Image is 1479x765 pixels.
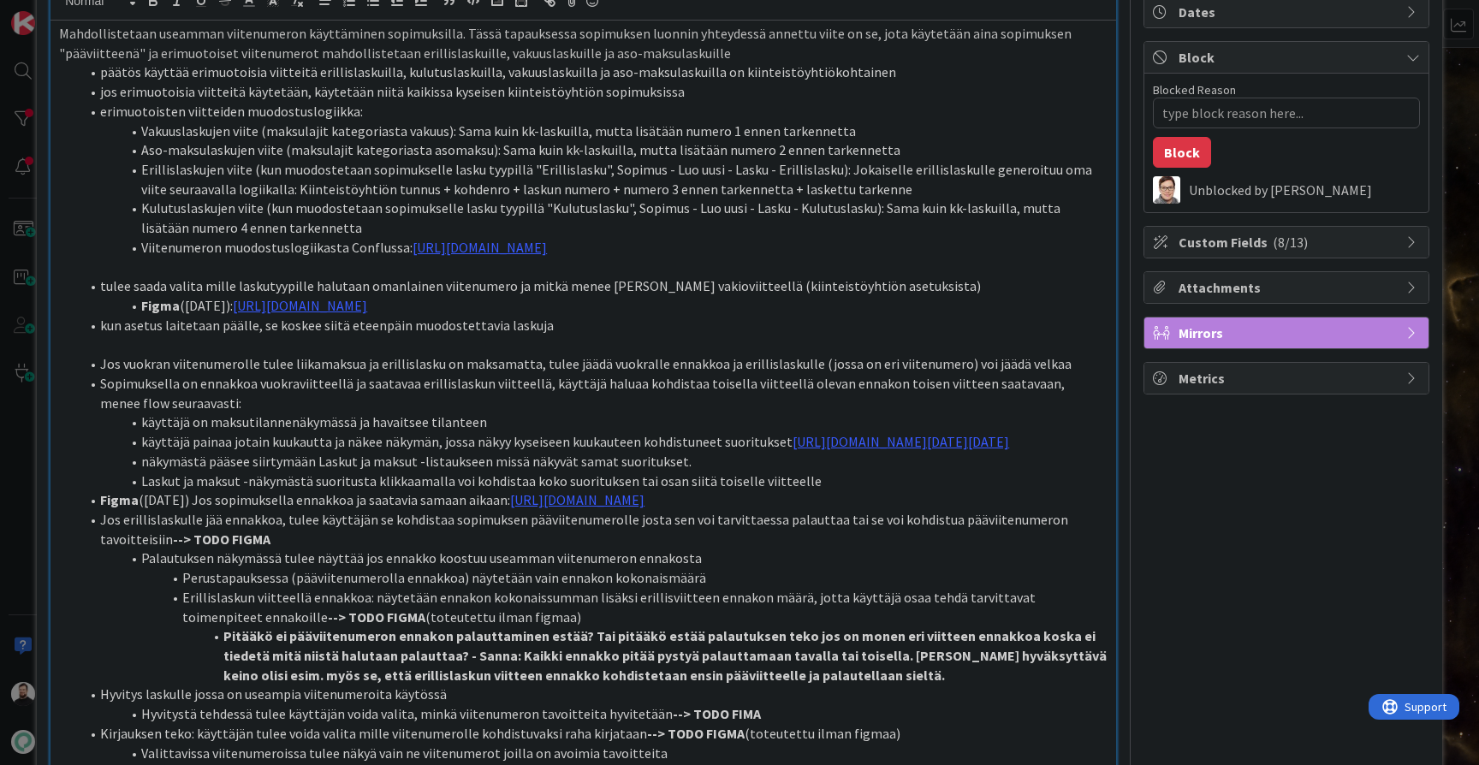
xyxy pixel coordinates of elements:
li: jos erimuotoisia viitteitä käytetään, käytetään niitä kaikissa kyseisen kiinteistöyhtiön sopimuks... [80,82,1108,102]
li: Sopimuksella on ennakkoa vuokraviitteellä ja saatavaa erillislaskun viitteellä, käyttäjä haluaa k... [80,374,1108,412]
li: Jos erillislaskulle jää ennakkoa, tulee käyttäjän se kohdistaa sopimuksen pääviitenumerolle josta... [80,510,1108,549]
strong: Figma [100,491,139,508]
li: Erillislaskun viitteellä ennakkoa: näytetään ennakon kokonaissumman lisäksi erillisviitteen ennak... [80,588,1108,626]
span: Metrics [1179,368,1398,388]
li: käyttäjä on maksutilannenäkymässä ja havaitsee tilanteen [80,412,1108,432]
button: Block [1153,137,1211,168]
li: erimuotoisten viitteiden muodostuslogiikka: [80,102,1108,122]
li: Viitenumeron muodostuslogiikasta Conflussa: [80,238,1108,258]
strong: --> TODO FIGMA [647,725,745,742]
li: ([DATE]) Jos sopimuksella ennakkoa ja saatavia samaan aikaan: [80,490,1108,510]
label: Blocked Reason [1153,82,1236,98]
strong: Figma [141,297,180,314]
span: Block [1179,47,1398,68]
li: Hyvitystä tehdessä tulee käyttäjän voida valita, minkä viitenumeron tavoitteita hyvitetään [80,704,1108,724]
li: Hyvitys laskulle jossa on useampia viitenumeroita käytössä [80,685,1108,704]
li: Kirjauksen teko: käyttäjän tulee voida valita mille viitenumerolle kohdistuvaksi raha kirjataan (... [80,724,1108,744]
li: Palautuksen näkymässä tulee näyttää jos ennakko koostuu useamman viitenumeron ennakosta [80,549,1108,568]
li: näkymästä pääsee siirtymään Laskut ja maksut -listaukseen missä näkyvät samat suoritukset. [80,452,1108,471]
strong: Pitääkö ei pääviitenumeron ennakon palauttaminen estää? Tai pitääkö estää palautuksen teko jos on... [223,627,1109,683]
div: Unblocked by [PERSON_NAME] [1189,182,1420,198]
li: käyttäjä painaa jotain kuukautta ja näkee näkymän, jossa näkyy kyseiseen kuukauteen kohdistuneet ... [80,432,1108,452]
li: Laskut ja maksut -näkymästä suoritusta klikkaamalla voi kohdistaa koko suorituksen tai osan siitä... [80,471,1108,491]
li: tulee saada valita mille laskutyypille halutaan omanlainen viitenumero ja mitkä menee [PERSON_NAM... [80,276,1108,296]
li: Erillislaskujen viite (kun muodostetaan sopimukselle lasku tyypillä "Erillislasku", Sopimus - Luo... [80,160,1108,199]
li: Jos vuokran viitenumerolle tulee liikamaksua ja erillislasku on maksamatta, tulee jäädä vuokralle... [80,354,1108,374]
strong: --> TODO FIMA [673,705,761,722]
span: Support [36,3,78,23]
li: Valittavissa viitenumeroissa tulee näkyä vain ne viitenumerot joilla on avoimia tavoitteita [80,744,1108,763]
li: ([DATE]): [80,296,1108,316]
a: [URL][DOMAIN_NAME] [233,297,367,314]
span: Attachments [1179,277,1398,298]
img: SM [1153,176,1180,204]
strong: --> TODO FIGMA [173,531,270,548]
p: Mahdollistetaan useamman viitenumeron käyttäminen sopimuksilla. Tässä tapauksessa sopimuksen luon... [59,24,1108,62]
li: Vakuuslaskujen viite (maksulajit kategoriasta vakuus): Sama kuin kk-laskuilla, mutta lisätään num... [80,122,1108,141]
span: Mirrors [1179,323,1398,343]
li: päätös käyttää erimuotoisia viitteitä erillislaskuilla, kulutuslaskuilla, vakuuslaskuilla ja aso-... [80,62,1108,82]
a: [URL][DOMAIN_NAME] [413,239,547,256]
li: Aso-maksulaskujen viite (maksulajit kategoriasta asomaksu): Sama kuin kk-laskuilla, mutta lisätää... [80,140,1108,160]
li: kun asetus laitetaan päälle, se koskee siitä eteenpäin muodostettavia laskuja [80,316,1108,335]
strong: --> TODO FIGMA [328,608,425,626]
a: [URL][DOMAIN_NAME] [510,491,644,508]
a: [URL][DOMAIN_NAME][DATE][DATE] [793,433,1009,450]
li: Perustapauksessa (pääviitenumerolla ennakkoa) näytetään vain ennakon kokonaismäärä [80,568,1108,588]
span: Dates [1179,2,1398,22]
li: Kulutuslaskujen viite (kun muodostetaan sopimukselle lasku tyypillä "Kulutuslasku", Sopimus - Luo... [80,199,1108,237]
span: Custom Fields [1179,232,1398,252]
span: ( 8/13 ) [1273,234,1308,251]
